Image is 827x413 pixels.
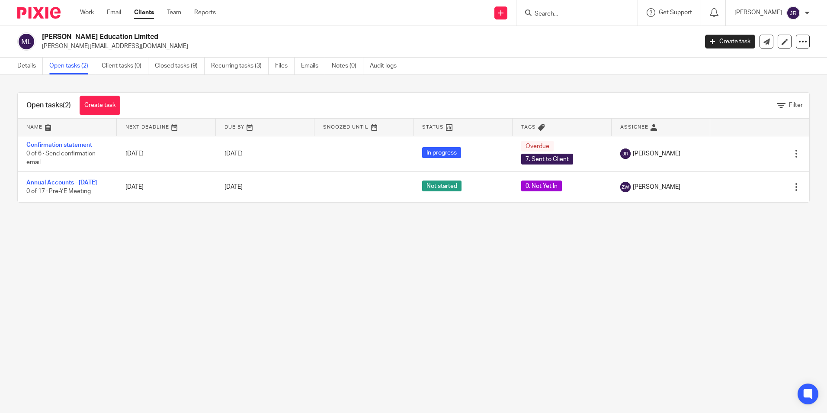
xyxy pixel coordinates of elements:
[422,181,462,191] span: Not started
[194,8,216,17] a: Reports
[26,142,92,148] a: Confirmation statement
[332,58,363,74] a: Notes (0)
[155,58,205,74] a: Closed tasks (9)
[49,58,95,74] a: Open tasks (2)
[521,125,536,129] span: Tags
[422,125,444,129] span: Status
[17,7,61,19] img: Pixie
[534,10,612,18] input: Search
[521,181,562,191] span: 0. Not Yet In
[117,136,216,171] td: [DATE]
[80,8,94,17] a: Work
[167,8,181,17] a: Team
[521,141,554,152] span: Overdue
[301,58,325,74] a: Emails
[26,180,97,186] a: Annual Accounts - [DATE]
[63,102,71,109] span: (2)
[659,10,692,16] span: Get Support
[224,184,243,190] span: [DATE]
[211,58,269,74] a: Recurring tasks (3)
[26,101,71,110] h1: Open tasks
[422,147,461,158] span: In progress
[521,154,573,165] span: 7. Sent to Client
[789,102,803,108] span: Filter
[42,42,692,51] p: [PERSON_NAME][EMAIL_ADDRESS][DOMAIN_NAME]
[620,182,631,192] img: svg%3E
[275,58,295,74] a: Files
[80,96,120,115] a: Create task
[107,8,121,17] a: Email
[705,35,755,48] a: Create task
[323,125,369,129] span: Snoozed Until
[134,8,154,17] a: Clients
[224,151,243,157] span: [DATE]
[370,58,403,74] a: Audit logs
[17,32,35,51] img: svg%3E
[102,58,148,74] a: Client tasks (0)
[633,183,680,191] span: [PERSON_NAME]
[17,58,43,74] a: Details
[786,6,800,20] img: svg%3E
[620,148,631,159] img: svg%3E
[633,149,680,158] span: [PERSON_NAME]
[26,188,91,194] span: 0 of 17 · Pre-YE Meeting
[42,32,562,42] h2: [PERSON_NAME] Education Limited
[734,8,782,17] p: [PERSON_NAME]
[117,171,216,202] td: [DATE]
[26,151,96,166] span: 0 of 6 · Send confirmation email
